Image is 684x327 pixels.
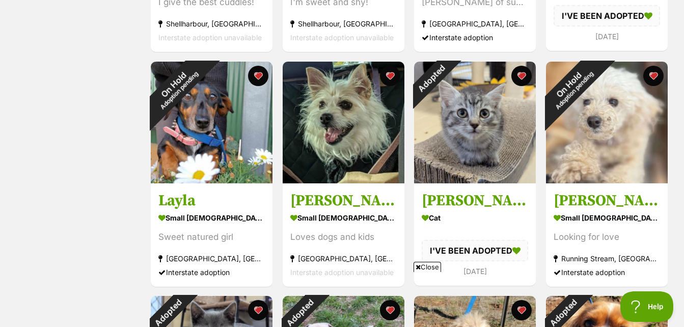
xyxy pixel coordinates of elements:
button: favourite [380,66,400,86]
h3: [PERSON_NAME] [422,190,528,210]
div: I'VE BEEN ADOPTED [554,5,660,26]
div: Interstate adoption [158,265,265,279]
a: [PERSON_NAME] Cat I'VE BEEN ADOPTED [DATE] favourite [414,183,536,285]
a: [PERSON_NAME] small [DEMOGRAPHIC_DATA] Dog Looking for love Running Stream, [GEOGRAPHIC_DATA] Int... [546,183,668,286]
div: Interstate adoption [422,31,528,44]
iframe: Advertisement [95,276,589,322]
a: [PERSON_NAME] small [DEMOGRAPHIC_DATA] Dog Loves dogs and kids [GEOGRAPHIC_DATA], [GEOGRAPHIC_DAT... [283,183,404,286]
h3: [PERSON_NAME] [554,190,660,210]
a: On HoldAdoption pending [151,175,272,185]
img: Tyler [414,62,536,183]
div: small [DEMOGRAPHIC_DATA] Dog [290,210,397,225]
div: [DATE] [422,264,528,278]
div: On Hold [527,42,616,131]
a: Adopted [414,175,536,185]
div: Adopted [401,48,461,109]
img: Chloe [546,62,668,183]
div: Interstate adoption [554,265,660,279]
h3: [PERSON_NAME] [290,190,397,210]
span: Close [414,262,441,272]
button: favourite [512,66,532,86]
span: Interstate adoption unavailable [158,33,262,42]
div: small [DEMOGRAPHIC_DATA] Dog [554,210,660,225]
div: Shellharbour, [GEOGRAPHIC_DATA] [158,17,265,31]
div: On Hold [132,42,221,131]
div: I'VE BEEN ADOPTED [422,239,528,261]
div: Cat [422,210,528,225]
button: favourite [249,66,269,86]
span: Adoption pending [554,70,595,111]
img: Lucy [283,62,404,183]
div: Shellharbour, [GEOGRAPHIC_DATA] [290,17,397,31]
div: [GEOGRAPHIC_DATA], [GEOGRAPHIC_DATA] [422,17,528,31]
div: small [DEMOGRAPHIC_DATA] Dog [158,210,265,225]
a: Layla small [DEMOGRAPHIC_DATA] Dog Sweet natured girl [GEOGRAPHIC_DATA], [GEOGRAPHIC_DATA] Inters... [151,183,272,286]
span: Adoption pending [159,70,200,111]
iframe: Help Scout Beacon - Open [620,291,674,322]
div: Loves dogs and kids [290,230,397,243]
img: Layla [151,62,272,183]
div: [DATE] [554,30,660,43]
span: Interstate adoption unavailable [290,33,394,42]
div: [GEOGRAPHIC_DATA], [GEOGRAPHIC_DATA] [158,251,265,265]
div: Sweet natured girl [158,230,265,243]
div: Running Stream, [GEOGRAPHIC_DATA] [554,251,660,265]
div: Looking for love [554,230,660,243]
span: Interstate adoption unavailable [290,267,394,276]
button: favourite [643,66,664,86]
a: On HoldAdoption pending [546,175,668,185]
h3: Layla [158,190,265,210]
div: [GEOGRAPHIC_DATA], [GEOGRAPHIC_DATA] [290,251,397,265]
